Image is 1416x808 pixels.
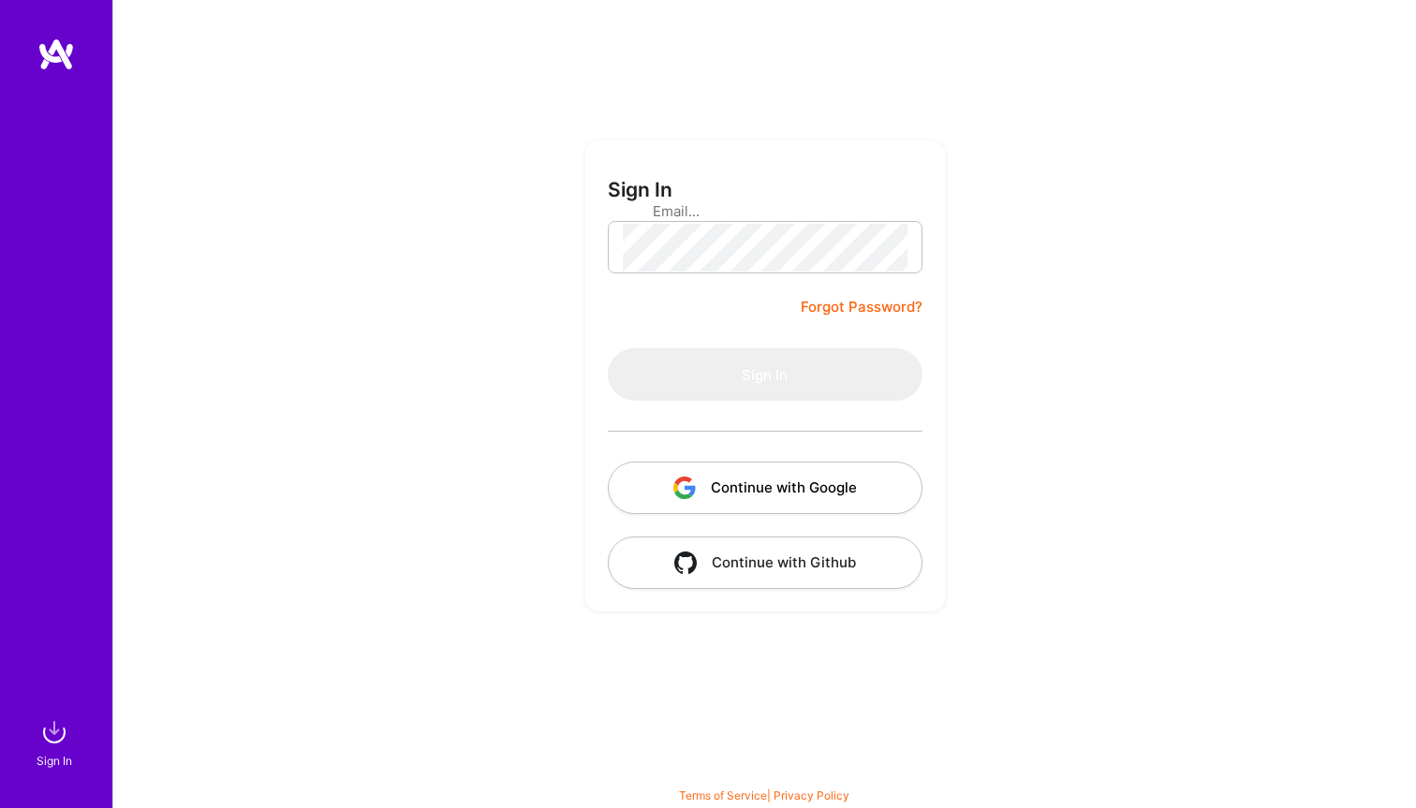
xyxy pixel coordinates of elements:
[653,187,878,235] input: Email...
[673,477,696,499] img: icon
[37,751,72,771] div: Sign In
[608,462,922,514] button: Continue with Google
[679,788,849,802] span: |
[774,788,849,802] a: Privacy Policy
[36,713,73,751] img: sign in
[801,296,922,318] a: Forgot Password?
[608,178,672,201] h3: Sign In
[37,37,75,71] img: logo
[608,536,922,589] button: Continue with Github
[674,551,697,574] img: icon
[112,752,1416,799] div: © 2025 ATeams Inc., All rights reserved.
[608,348,922,401] button: Sign In
[679,788,767,802] a: Terms of Service
[39,713,73,771] a: sign inSign In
